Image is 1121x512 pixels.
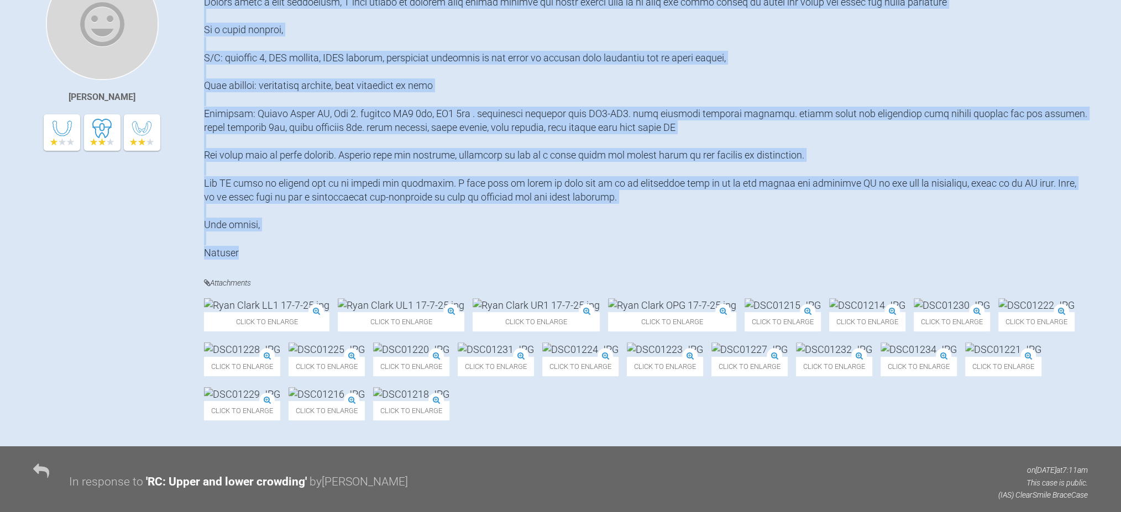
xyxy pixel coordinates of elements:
[473,298,600,312] img: Ryan Clark UR1 17-7-25.jpg
[608,298,736,312] img: Ryan Clark OPG 17-7-25.jpg
[965,342,1041,356] img: DSC01221.JPG
[373,342,449,356] img: DSC01220.JPG
[796,342,872,356] img: DSC01232.JPG
[998,312,1075,331] span: Click to enlarge
[69,90,135,104] div: [PERSON_NAME]
[204,298,329,312] img: Ryan Clark LL1 17-7-25.jpg
[338,312,464,331] span: Click to enlarge
[881,342,957,356] img: DSC01234.JPG
[998,464,1088,476] p: on [DATE] at 7:11am
[289,387,365,401] img: DSC01216.JPG
[998,477,1088,489] p: This case is public.
[204,276,1088,290] h4: Attachments
[204,401,280,420] span: Click to enlarge
[542,342,619,356] img: DSC01224.JPG
[289,401,365,420] span: Click to enlarge
[204,357,280,376] span: Click to enlarge
[473,312,600,331] span: Click to enlarge
[914,312,990,331] span: Click to enlarge
[829,298,905,312] img: DSC01214.JPG
[965,357,1041,376] span: Click to enlarge
[69,473,143,492] div: In response to
[711,357,788,376] span: Click to enlarge
[289,342,365,356] img: DSC01225.JPG
[204,342,280,356] img: DSC01228.JPG
[373,401,449,420] span: Click to enlarge
[542,357,619,376] span: Click to enlarge
[204,312,329,331] span: Click to enlarge
[310,473,408,492] div: by [PERSON_NAME]
[289,357,365,376] span: Click to enlarge
[338,298,464,312] img: Ryan Clark UL1 17-7-25.jpg
[829,312,905,331] span: Click to enlarge
[796,357,872,376] span: Click to enlarge
[711,342,788,356] img: DSC01227.JPG
[458,357,534,376] span: Click to enlarge
[914,298,990,312] img: DSC01230.JPG
[627,357,703,376] span: Click to enlarge
[608,312,736,331] span: Click to enlarge
[998,298,1075,312] img: DSC01222.JPG
[373,387,449,401] img: DSC01218.JPG
[458,342,534,356] img: DSC01231.JPG
[745,298,821,312] img: DSC01215.JPG
[998,489,1088,501] p: (IAS) ClearSmile Brace Case
[627,342,703,356] img: DSC01223.JPG
[204,387,280,401] img: DSC01229.JPG
[373,357,449,376] span: Click to enlarge
[881,357,957,376] span: Click to enlarge
[146,473,307,492] div: ' RC: Upper and lower crowding '
[745,312,821,331] span: Click to enlarge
